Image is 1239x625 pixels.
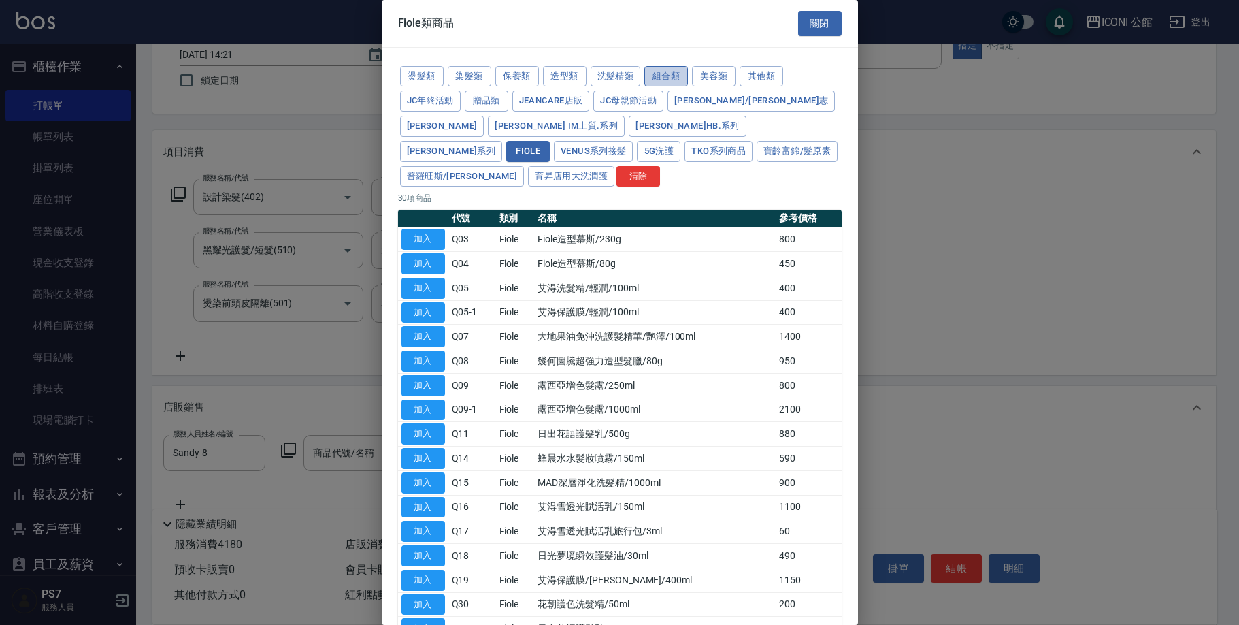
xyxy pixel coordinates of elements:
[496,568,535,592] td: Fiole
[465,91,508,112] button: 贈品類
[401,448,445,469] button: 加入
[534,349,776,374] td: 幾何圖騰超強力造型髮臘/80g
[448,568,496,592] td: Q19
[496,544,535,568] td: Fiole
[448,470,496,495] td: Q15
[448,300,496,325] td: Q05-1
[496,495,535,519] td: Fiole
[496,325,535,349] td: Fiole
[776,568,841,592] td: 1150
[534,252,776,276] td: Fiole造型慕斯/80g
[496,349,535,374] td: Fiole
[534,210,776,227] th: 名稱
[496,422,535,447] td: Fiole
[448,349,496,374] td: Q08
[401,278,445,299] button: 加入
[401,326,445,347] button: 加入
[684,141,753,162] button: TKO系列商品
[448,210,496,227] th: 代號
[448,66,491,87] button: 染髮類
[776,398,841,422] td: 2100
[448,519,496,544] td: Q17
[400,66,444,87] button: 燙髮類
[637,141,680,162] button: 5G洗護
[776,544,841,568] td: 490
[776,252,841,276] td: 450
[400,116,484,137] button: [PERSON_NAME]
[401,570,445,591] button: 加入
[448,544,496,568] td: Q18
[740,66,783,87] button: 其他類
[776,276,841,300] td: 400
[776,519,841,544] td: 60
[534,276,776,300] td: 艾淂洗髮精/輕潤/100ml
[448,325,496,349] td: Q07
[401,594,445,615] button: 加入
[401,423,445,445] button: 加入
[776,349,841,374] td: 950
[534,422,776,447] td: 日出花語護髮乳/500g
[534,325,776,349] td: 大地果油免沖洗護髮精華/艷澤/100ml
[398,16,455,30] span: Fiole類商品
[496,592,535,617] td: Fiole
[401,545,445,566] button: 加入
[401,253,445,274] button: 加入
[534,398,776,422] td: 露西亞增色髮露/1000ml
[401,375,445,396] button: 加入
[644,66,688,87] button: 組合類
[400,166,525,187] button: 普羅旺斯/[PERSON_NAME]
[534,373,776,398] td: 露西亞增色髮露/250ml
[400,91,461,112] button: JC年終活動
[400,141,503,162] button: [PERSON_NAME]系列
[496,227,535,252] td: Fiole
[543,66,587,87] button: 造型類
[798,11,842,36] button: 關閉
[776,227,841,252] td: 800
[554,141,633,162] button: Venus系列接髮
[776,325,841,349] td: 1400
[534,519,776,544] td: 艾淂雪透光賦活乳旅行包/3ml
[448,447,496,471] td: Q14
[534,227,776,252] td: Fiole造型慕斯/230g
[629,116,746,137] button: [PERSON_NAME]HB.系列
[401,400,445,421] button: 加入
[488,116,625,137] button: [PERSON_NAME] iM上質.系列
[401,472,445,494] button: 加入
[591,66,641,87] button: 洗髮精類
[757,141,838,162] button: 寶齡富錦/髮原素
[448,592,496,617] td: Q30
[401,497,445,518] button: 加入
[448,422,496,447] td: Q11
[496,252,535,276] td: Fiole
[496,300,535,325] td: Fiole
[496,447,535,471] td: Fiole
[496,470,535,495] td: Fiole
[534,300,776,325] td: 艾淂保護膜/輕潤/100ml
[448,252,496,276] td: Q04
[534,495,776,519] td: 艾淂雪透光賦活乳/150ml
[398,192,842,204] p: 30 項商品
[528,166,614,187] button: 育昇店用大洗潤護
[496,519,535,544] td: Fiole
[667,91,835,112] button: [PERSON_NAME]/[PERSON_NAME]志
[401,351,445,372] button: 加入
[448,373,496,398] td: Q09
[534,447,776,471] td: 蜂晨水水髮妝噴霧/150ml
[512,91,590,112] button: JeanCare店販
[534,592,776,617] td: 花朝護色洗髮精/50ml
[776,422,841,447] td: 880
[776,373,841,398] td: 800
[534,470,776,495] td: MAD深層淨化洗髮精/1000ml
[534,568,776,592] td: 艾淂保護膜/[PERSON_NAME]/400ml
[401,521,445,542] button: 加入
[448,227,496,252] td: Q03
[496,276,535,300] td: Fiole
[448,276,496,300] td: Q05
[776,470,841,495] td: 900
[776,210,841,227] th: 參考價格
[401,302,445,323] button: 加入
[534,544,776,568] td: 日光夢境瞬效護髮油/30ml
[776,300,841,325] td: 400
[495,66,539,87] button: 保養類
[692,66,736,87] button: 美容類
